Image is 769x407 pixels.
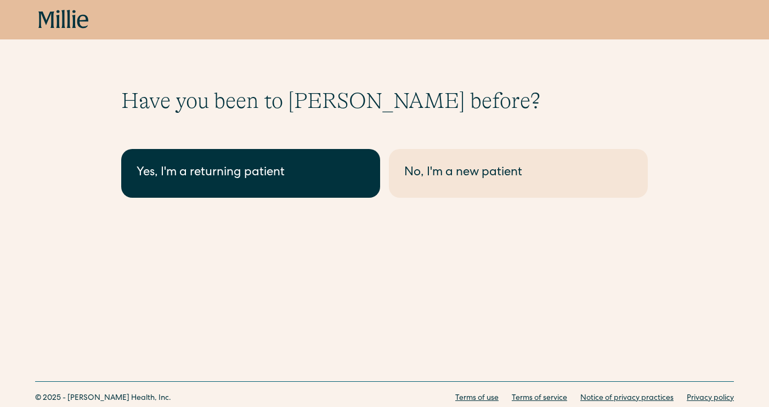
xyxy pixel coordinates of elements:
[687,393,734,404] a: Privacy policy
[137,164,365,182] div: Yes, I'm a returning patient
[121,149,380,198] a: Yes, I'm a returning patient
[455,393,499,404] a: Terms of use
[389,149,648,198] a: No, I'm a new patient
[404,164,632,182] div: No, I'm a new patient
[121,88,648,114] h1: Have you been to [PERSON_NAME] before?
[512,393,567,404] a: Terms of service
[35,393,171,404] div: © 2025 - [PERSON_NAME] Health, Inc.
[580,393,674,404] a: Notice of privacy practices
